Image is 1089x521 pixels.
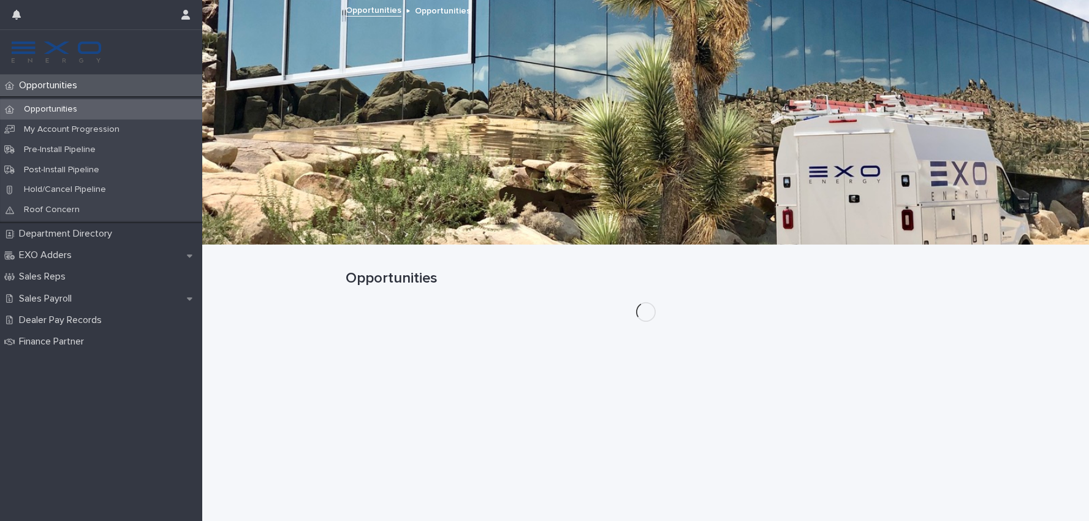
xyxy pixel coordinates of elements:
p: EXO Adders [14,249,82,261]
p: Opportunities [415,3,471,17]
img: FKS5r6ZBThi8E5hshIGi [10,40,103,64]
p: Dealer Pay Records [14,314,112,326]
p: Opportunities [14,104,87,115]
a: Opportunities [346,2,401,17]
p: Hold/Cancel Pipeline [14,184,116,195]
p: Roof Concern [14,205,89,215]
p: My Account Progression [14,124,129,135]
p: Pre-Install Pipeline [14,145,105,155]
p: Opportunities [14,80,87,91]
p: Finance Partner [14,336,94,348]
p: Sales Payroll [14,293,82,305]
p: Post-Install Pipeline [14,165,109,175]
h1: Opportunities [346,270,946,287]
p: Sales Reps [14,271,75,283]
p: Department Directory [14,228,122,240]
